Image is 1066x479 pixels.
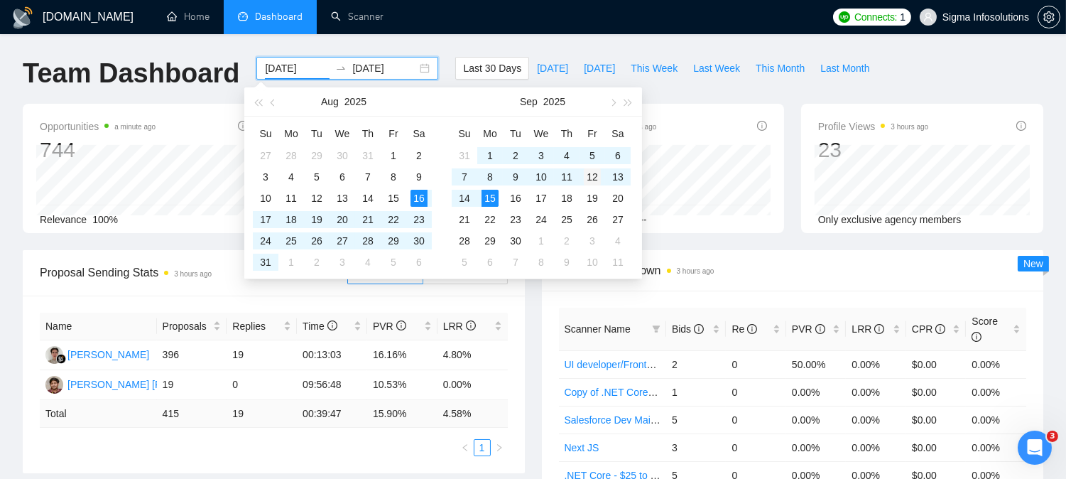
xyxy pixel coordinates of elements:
[482,168,499,185] div: 8
[406,166,432,188] td: 2025-08-09
[507,168,524,185] div: 9
[253,188,278,209] td: 2025-08-10
[609,211,626,228] div: 27
[923,12,933,22] span: user
[455,57,529,80] button: Last 30 Days
[385,190,402,207] div: 15
[303,321,337,332] span: Time
[815,324,825,334] span: info-circle
[167,11,210,23] a: homeHome
[477,188,503,209] td: 2025-09-15
[580,145,605,166] td: 2025-09-05
[906,350,967,378] td: $0.00
[257,211,274,228] div: 17
[456,254,473,271] div: 5
[786,378,847,406] td: 0.00%
[253,252,278,273] td: 2025-08-31
[605,145,631,166] td: 2025-09-06
[45,348,149,360] a: RG[PERSON_NAME]
[820,60,869,76] span: Last Month
[966,350,1026,378] td: 0.00%
[367,370,437,400] td: 10.53%
[972,316,998,343] span: Score
[255,11,303,23] span: Dashboard
[56,354,66,364] img: gigradar-bm.png
[11,6,34,29] img: logo
[818,136,929,163] div: 23
[565,442,599,453] a: Next JS
[533,232,550,249] div: 1
[253,209,278,230] td: 2025-08-17
[507,232,524,249] div: 30
[355,166,381,188] td: 2025-08-07
[45,376,63,394] img: PN
[257,147,274,164] div: 27
[1016,121,1026,131] span: info-circle
[385,168,402,185] div: 8
[283,168,300,185] div: 4
[747,324,757,334] span: info-circle
[565,387,817,398] a: Copy of .NET Core - $30 to $45 - Enterprise client - ROW
[283,190,300,207] div: 11
[385,147,402,164] div: 1
[410,168,428,185] div: 9
[114,123,156,131] time: a minute ago
[283,147,300,164] div: 28
[335,63,347,74] span: to
[359,232,376,249] div: 28
[533,254,550,271] div: 8
[452,166,477,188] td: 2025-09-07
[381,122,406,145] th: Fr
[163,318,211,334] span: Proposals
[474,440,490,456] a: 1
[330,188,355,209] td: 2025-08-13
[757,121,767,131] span: info-circle
[609,147,626,164] div: 6
[1018,431,1052,465] iframe: Intercom live chat
[406,188,432,209] td: 2025-08-16
[507,190,524,207] div: 16
[482,254,499,271] div: 6
[304,252,330,273] td: 2025-09-02
[554,188,580,209] td: 2025-09-18
[330,166,355,188] td: 2025-08-06
[45,346,63,364] img: RG
[672,323,704,335] span: Bids
[694,324,704,334] span: info-circle
[452,230,477,252] td: 2025-09-28
[584,190,601,207] div: 19
[528,209,554,230] td: 2025-09-24
[495,443,504,452] span: right
[283,254,300,271] div: 1
[554,122,580,145] th: Th
[554,145,580,166] td: 2025-09-04
[452,145,477,166] td: 2025-08-31
[227,370,297,400] td: 0
[359,211,376,228] div: 21
[40,264,347,281] span: Proposal Sending Stats
[846,350,906,378] td: 0.00%
[308,254,325,271] div: 2
[355,188,381,209] td: 2025-08-14
[972,332,981,342] span: info-circle
[533,168,550,185] div: 10
[238,121,248,131] span: info-circle
[385,232,402,249] div: 29
[297,370,367,400] td: 09:56:48
[685,57,748,80] button: Last Week
[330,252,355,273] td: 2025-09-03
[466,321,476,330] span: info-circle
[584,232,601,249] div: 3
[477,145,503,166] td: 2025-09-01
[609,168,626,185] div: 13
[818,214,962,225] span: Only exclusive agency members
[330,145,355,166] td: 2025-07-30
[304,209,330,230] td: 2025-08-19
[528,252,554,273] td: 2025-10-08
[528,166,554,188] td: 2025-09-10
[278,209,304,230] td: 2025-08-18
[580,209,605,230] td: 2025-09-26
[503,209,528,230] td: 2025-09-23
[846,378,906,406] td: 0.00%
[278,166,304,188] td: 2025-08-04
